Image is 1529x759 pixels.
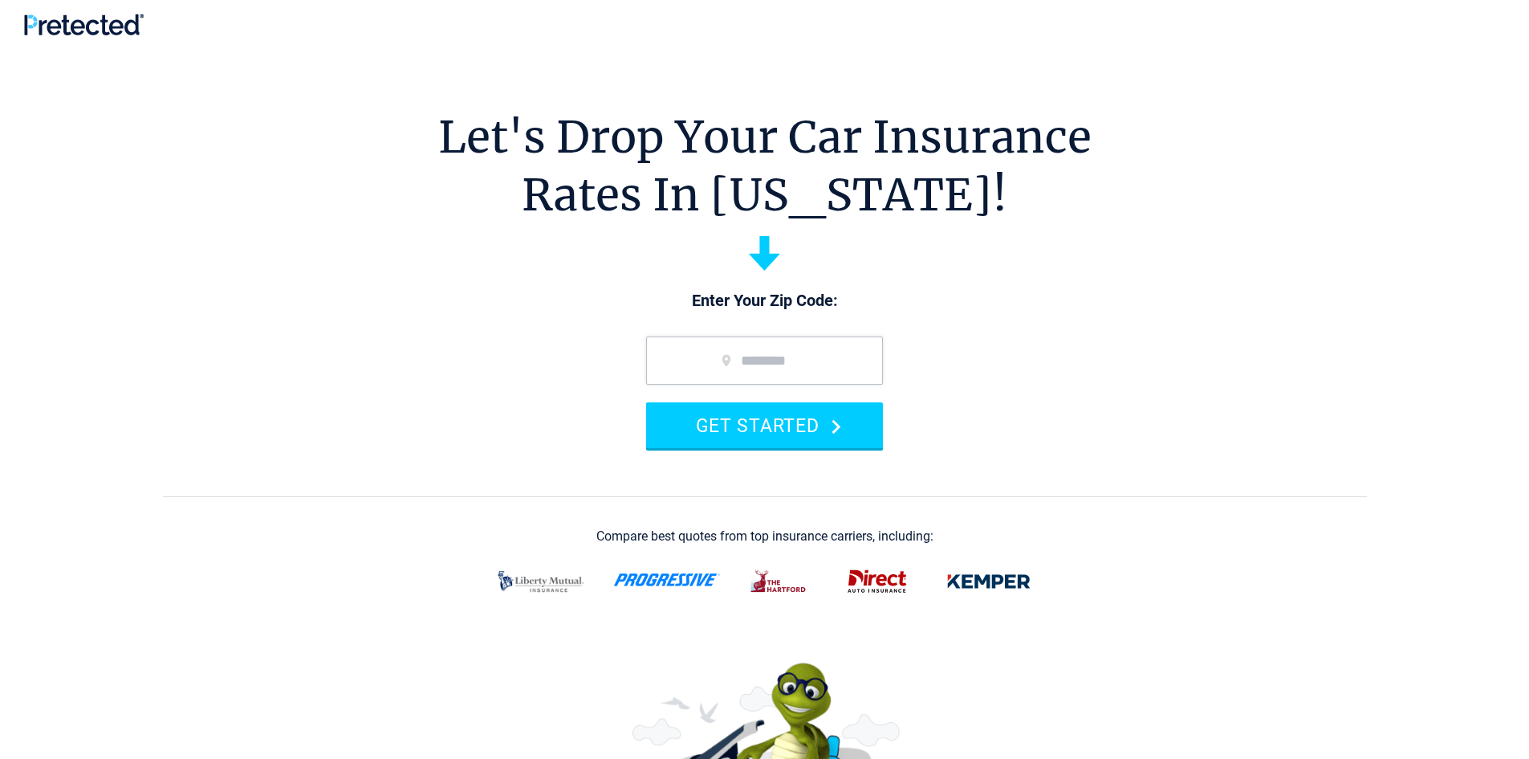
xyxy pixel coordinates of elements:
input: zip code [646,337,883,385]
img: kemper [936,561,1042,602]
div: Compare best quotes from top insurance carriers, including: [596,529,933,544]
img: liberty [488,561,594,602]
img: progressive [613,573,721,586]
h1: Let's Drop Your Car Insurance Rates In [US_STATE]! [438,108,1092,224]
button: GET STARTED [646,402,883,448]
img: thehartford [740,561,819,602]
img: Pretected Logo [24,14,144,35]
p: Enter Your Zip Code: [630,290,899,312]
img: direct [838,561,917,602]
